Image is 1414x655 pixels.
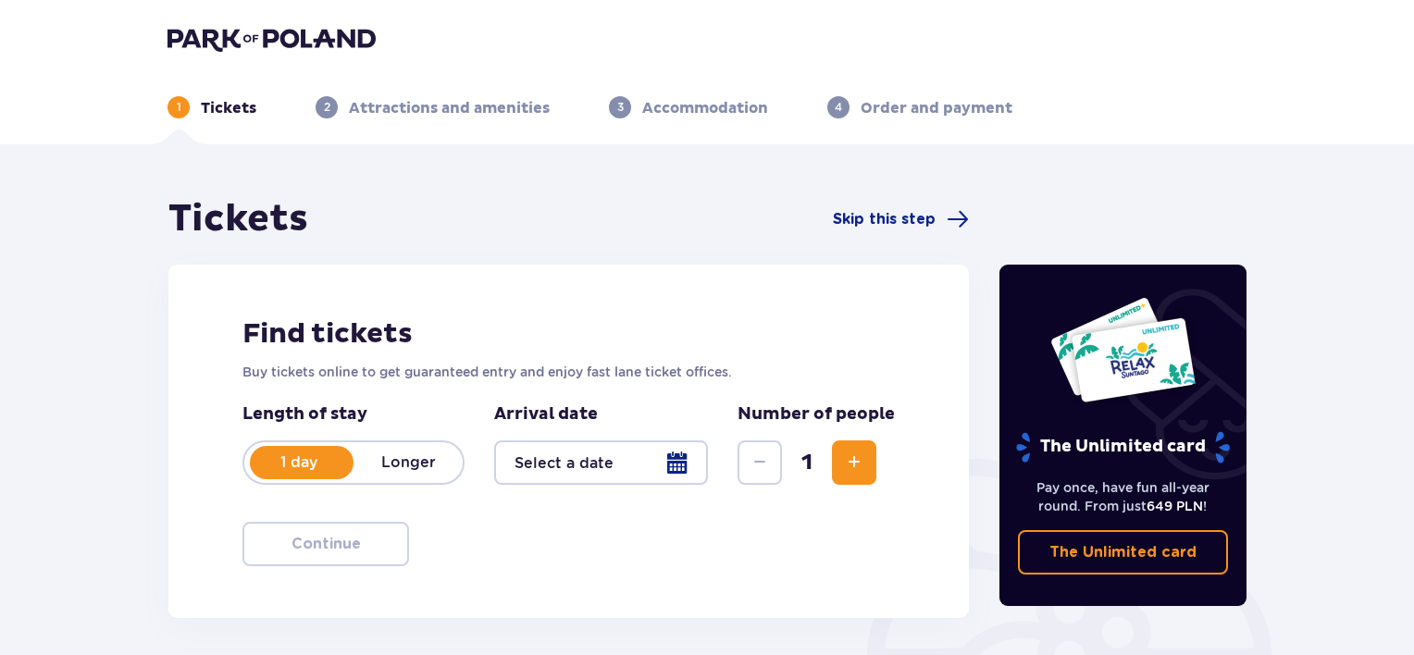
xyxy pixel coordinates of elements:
[786,449,828,476] span: 1
[1014,431,1232,463] p: The Unlimited card
[827,96,1012,118] div: 4Order and payment
[642,98,768,118] p: Accommodation
[1049,542,1197,562] p: The Unlimited card
[835,99,842,116] p: 4
[244,452,353,473] p: 1 day
[167,26,376,52] img: Park of Poland logo
[167,96,256,118] div: 1Tickets
[617,99,624,116] p: 3
[316,96,550,118] div: 2Attractions and amenities
[1147,499,1203,513] span: 649 PLN
[609,96,768,118] div: 3Accommodation
[494,403,598,426] p: Arrival date
[349,98,550,118] p: Attractions and amenities
[291,534,361,554] p: Continue
[1049,296,1197,403] img: Two entry cards to Suntago with the word 'UNLIMITED RELAX', featuring a white background with tro...
[242,363,895,381] p: Buy tickets online to get guaranteed entry and enjoy fast lane ticket offices.
[242,403,465,426] p: Length of stay
[242,316,895,352] h2: Find tickets
[833,208,969,230] a: Skip this step
[242,522,409,566] button: Continue
[832,440,876,485] button: Increase
[168,196,308,242] h1: Tickets
[1018,530,1229,575] a: The Unlimited card
[1018,478,1229,515] p: Pay once, have fun all-year round. From just !
[177,99,181,116] p: 1
[324,99,330,116] p: 2
[833,209,936,229] span: Skip this step
[201,98,256,118] p: Tickets
[353,452,463,473] p: Longer
[738,440,782,485] button: Decrease
[738,403,895,426] p: Number of people
[861,98,1012,118] p: Order and payment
